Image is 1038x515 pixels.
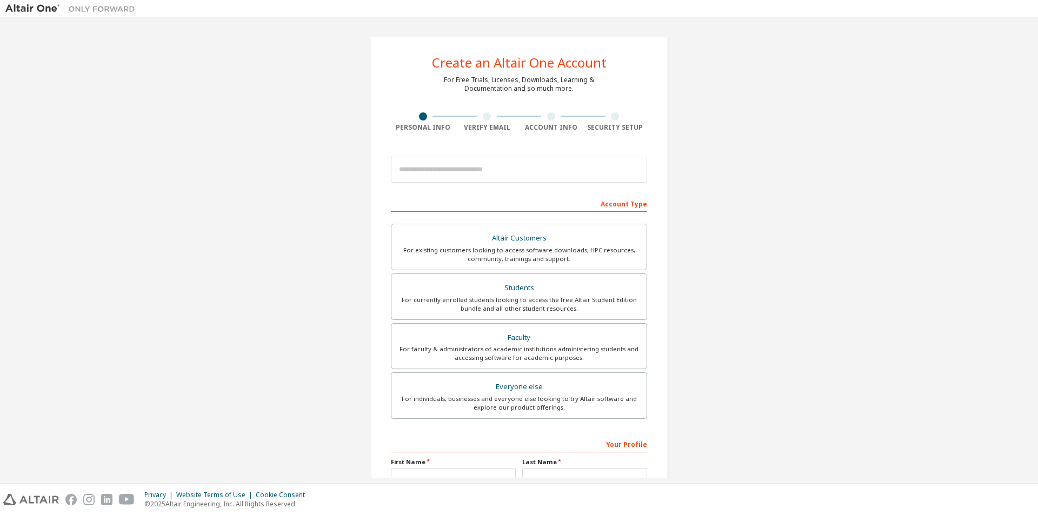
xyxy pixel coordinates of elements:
[119,494,135,505] img: youtube.svg
[65,494,77,505] img: facebook.svg
[583,123,648,132] div: Security Setup
[398,330,640,345] div: Faculty
[5,3,141,14] img: Altair One
[101,494,112,505] img: linkedin.svg
[398,231,640,246] div: Altair Customers
[432,56,607,69] div: Create an Altair One Account
[398,246,640,263] div: For existing customers looking to access software downloads, HPC resources, community, trainings ...
[144,499,311,509] p: © 2025 Altair Engineering, Inc. All Rights Reserved.
[144,491,176,499] div: Privacy
[398,280,640,296] div: Students
[83,494,95,505] img: instagram.svg
[455,123,520,132] div: Verify Email
[391,195,647,212] div: Account Type
[398,345,640,362] div: For faculty & administrators of academic institutions administering students and accessing softwa...
[391,458,516,466] label: First Name
[444,76,594,93] div: For Free Trials, Licenses, Downloads, Learning & Documentation and so much more.
[522,458,647,466] label: Last Name
[398,379,640,394] div: Everyone else
[398,394,640,412] div: For individuals, businesses and everyone else looking to try Altair software and explore our prod...
[519,123,583,132] div: Account Info
[3,494,59,505] img: altair_logo.svg
[256,491,311,499] div: Cookie Consent
[391,435,647,452] div: Your Profile
[176,491,256,499] div: Website Terms of Use
[391,123,455,132] div: Personal Info
[398,296,640,313] div: For currently enrolled students looking to access the free Altair Student Edition bundle and all ...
